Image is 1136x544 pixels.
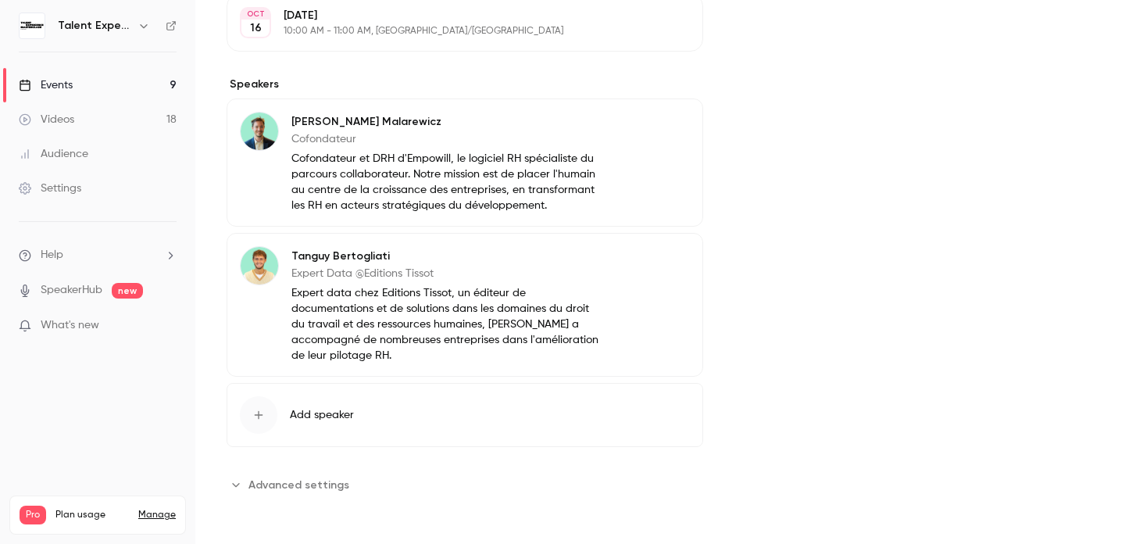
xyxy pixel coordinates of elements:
span: What's new [41,317,99,334]
a: Manage [138,509,176,521]
span: new [112,283,143,299]
img: Alexandre Malarewicz [241,113,278,150]
img: Tanguy Bertogliati [241,247,278,285]
label: Speakers [227,77,703,92]
img: Talent Experience Masterclass [20,13,45,38]
span: Pro [20,506,46,524]
p: Expert Data @Editions Tissot [291,266,602,281]
button: Advanced settings [227,472,359,497]
div: Videos [19,112,74,127]
p: Tanguy Bertogliati [291,249,602,264]
div: Audience [19,146,88,162]
span: Advanced settings [248,477,349,493]
p: 10:00 AM - 11:00 AM, [GEOGRAPHIC_DATA]/[GEOGRAPHIC_DATA] [284,25,620,38]
p: [PERSON_NAME] Malarewicz [291,114,602,130]
div: Events [19,77,73,93]
p: 16 [250,20,262,36]
span: Add speaker [290,407,354,423]
p: Cofondateur [291,131,602,147]
p: Cofondateur et DRH d'Empowill, le logiciel RH spécialiste du parcours collaborateur. Notre missio... [291,151,602,213]
p: Expert data chez Editions Tissot, un éditeur de documentations et de solutions dans les domaines ... [291,285,602,363]
section: Advanced settings [227,472,703,497]
div: Tanguy BertogliatiTanguy BertogliatiExpert Data @Editions TissotExpert data chez Editions Tissot,... [227,233,703,377]
p: [DATE] [284,8,620,23]
div: OCT [241,9,270,20]
div: Settings [19,181,81,196]
iframe: Noticeable Trigger [158,319,177,333]
h6: Talent Experience Masterclass [58,18,131,34]
a: SpeakerHub [41,282,102,299]
span: Help [41,247,63,263]
button: Add speaker [227,383,703,447]
span: Plan usage [55,509,129,521]
div: Alexandre Malarewicz[PERSON_NAME] MalarewiczCofondateurCofondateur et DRH d'Empowill, le logiciel... [227,98,703,227]
li: help-dropdown-opener [19,247,177,263]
